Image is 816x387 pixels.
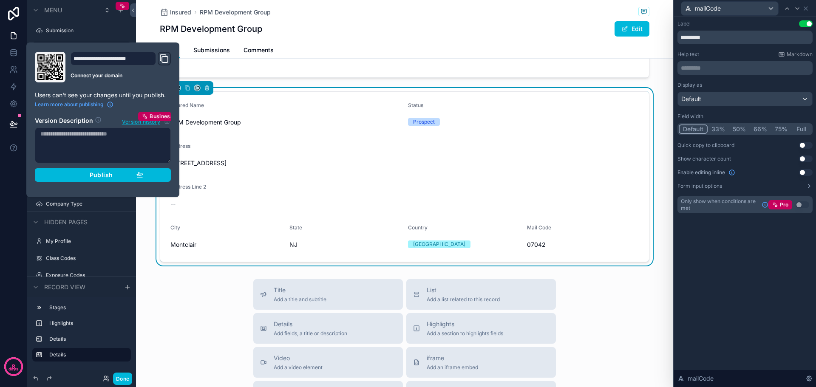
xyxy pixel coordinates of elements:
[71,52,171,82] div: Domain and Custom Link
[49,304,124,311] label: Stages
[170,224,180,231] span: City
[527,224,551,231] span: Mail Code
[413,118,435,126] div: Prospect
[408,224,428,231] span: Country
[160,23,262,35] h1: RPM Development Group
[35,168,171,182] button: Publish
[688,374,714,383] span: mailCode
[122,117,160,125] span: Version history
[122,116,171,126] button: Version historyBusiness
[729,124,750,134] button: 50%
[160,8,191,17] a: Insured
[750,124,771,134] button: 66%
[170,240,283,249] span: Montclair
[771,124,791,134] button: 75%
[677,113,703,120] label: Field width
[11,362,15,371] p: 8
[527,240,639,249] span: 07042
[681,1,779,16] button: mailCode
[677,183,813,189] button: Form input options
[170,8,191,17] span: Insured
[406,347,556,378] button: iframeAdd an iframe embed
[615,21,649,37] button: Edit
[46,238,126,245] label: My Profile
[274,330,347,337] span: Add fields, a title or description
[681,95,701,103] span: Default
[677,82,702,88] label: Display as
[35,91,171,99] p: Users can't see your changes until you publish.
[677,61,813,75] div: scrollable content
[289,224,302,231] span: State
[49,351,124,358] label: Details
[427,330,503,337] span: Add a section to highlights fields
[408,102,423,108] span: Status
[274,286,326,294] span: Title
[170,118,401,127] span: RPM Development Group
[8,366,19,373] p: days
[413,240,465,248] div: [GEOGRAPHIC_DATA]
[274,364,323,371] span: Add a video element
[44,283,85,291] span: Record view
[46,272,126,279] label: Exposure Codes
[170,102,204,108] span: Insured Name
[46,201,126,207] label: Company Type
[679,124,708,134] button: Default
[289,240,297,249] span: NJ
[406,313,556,344] button: HighlightsAdd a section to highlights fields
[244,42,274,59] a: Comments
[35,116,93,126] h2: Version Description
[427,354,478,362] span: iframe
[274,320,347,328] span: Details
[677,20,691,27] div: Label
[681,198,758,212] span: Only show when conditions are met
[27,297,136,370] div: scrollable content
[35,101,103,108] span: Learn more about publishing
[253,313,403,344] button: DetailsAdd fields, a title or description
[708,124,729,134] button: 33%
[35,101,113,108] a: Learn more about publishing
[427,286,500,294] span: List
[150,113,173,120] span: Business
[90,171,113,179] span: Publish
[274,354,323,362] span: Video
[71,72,171,79] a: Connect your domain
[44,6,62,14] span: Menu
[244,46,274,54] span: Comments
[200,8,271,17] a: RPM Development Group
[427,320,503,328] span: Highlights
[113,373,132,385] button: Done
[170,143,190,149] span: Address
[677,169,725,176] span: Enable editing inline
[427,364,478,371] span: Add an iframe embed
[677,92,813,106] button: Default
[46,27,126,34] label: Submission
[427,296,500,303] span: Add a list related to this record
[44,218,88,226] span: Hidden pages
[46,255,126,262] label: Class Codes
[695,4,721,13] span: mailCode
[677,183,722,189] label: Form input options
[193,42,230,59] a: Submissions
[778,51,813,58] a: Markdown
[780,201,788,208] span: Pro
[253,347,403,378] button: VideoAdd a video element
[49,320,124,327] label: Highlights
[170,200,176,208] span: --
[170,159,639,167] span: [STREET_ADDRESS]
[274,296,326,303] span: Add a title and subtitle
[677,142,734,149] div: Quick copy to clipboard
[791,124,811,134] button: Full
[677,155,731,162] div: Show character count
[406,279,556,310] button: ListAdd a list related to this record
[49,336,124,342] label: Details
[787,51,813,58] span: Markdown
[193,46,230,54] span: Submissions
[677,51,699,58] label: Help text
[253,279,403,310] button: TitleAdd a title and subtitle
